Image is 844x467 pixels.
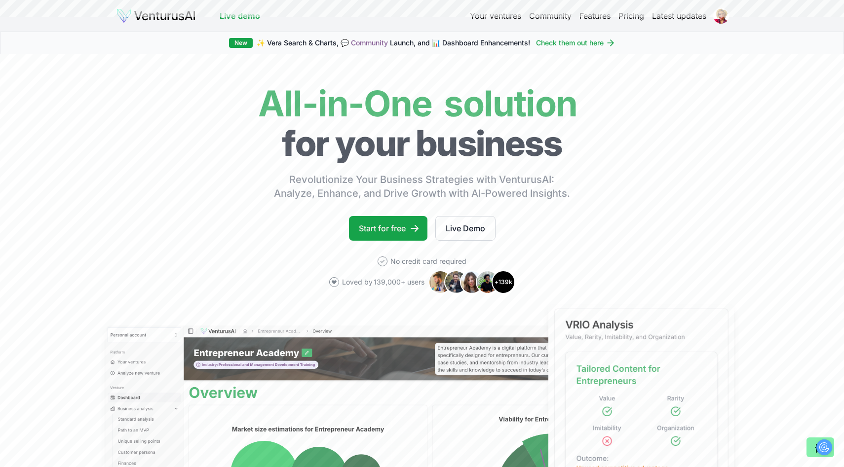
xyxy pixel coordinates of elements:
[257,38,530,48] span: ✨ Vera Search & Charts, 💬 Launch, and 📊 Dashboard Enhancements!
[229,38,253,48] div: New
[536,38,615,48] a: Check them out here
[428,270,452,294] img: Avatar 1
[476,270,499,294] img: Avatar 4
[444,270,468,294] img: Avatar 2
[460,270,484,294] img: Avatar 3
[349,216,427,241] a: Start for free
[351,38,388,47] a: Community
[435,216,496,241] a: Live Demo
